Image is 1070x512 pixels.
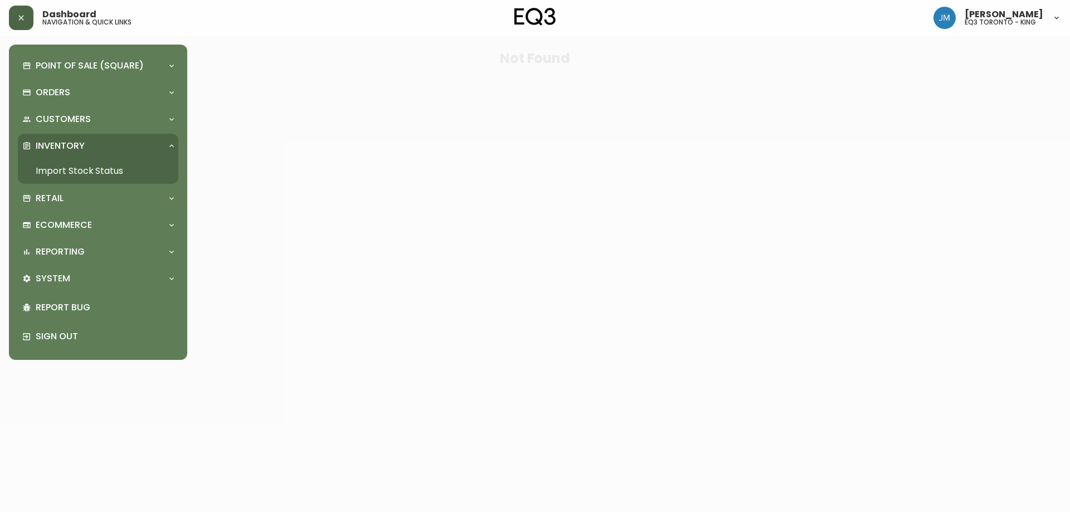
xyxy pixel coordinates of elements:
div: Sign Out [18,322,178,351]
div: Orders [18,80,178,105]
p: System [36,272,70,285]
p: Orders [36,86,70,99]
div: Customers [18,107,178,131]
img: logo [514,8,556,26]
span: [PERSON_NAME] [965,10,1043,19]
div: Ecommerce [18,213,178,237]
h5: eq3 toronto - king [965,19,1036,26]
div: Reporting [18,240,178,264]
p: Inventory [36,140,85,152]
div: System [18,266,178,291]
div: Point of Sale (Square) [18,53,178,78]
div: Inventory [18,134,178,158]
a: Import Stock Status [18,158,178,184]
div: Retail [18,186,178,211]
p: Ecommerce [36,219,92,231]
img: b88646003a19a9f750de19192e969c24 [933,7,956,29]
p: Report Bug [36,301,174,314]
p: Customers [36,113,91,125]
span: Dashboard [42,10,96,19]
p: Sign Out [36,330,174,343]
p: Point of Sale (Square) [36,60,144,72]
div: Report Bug [18,293,178,322]
h5: navigation & quick links [42,19,132,26]
p: Retail [36,192,64,204]
p: Reporting [36,246,85,258]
